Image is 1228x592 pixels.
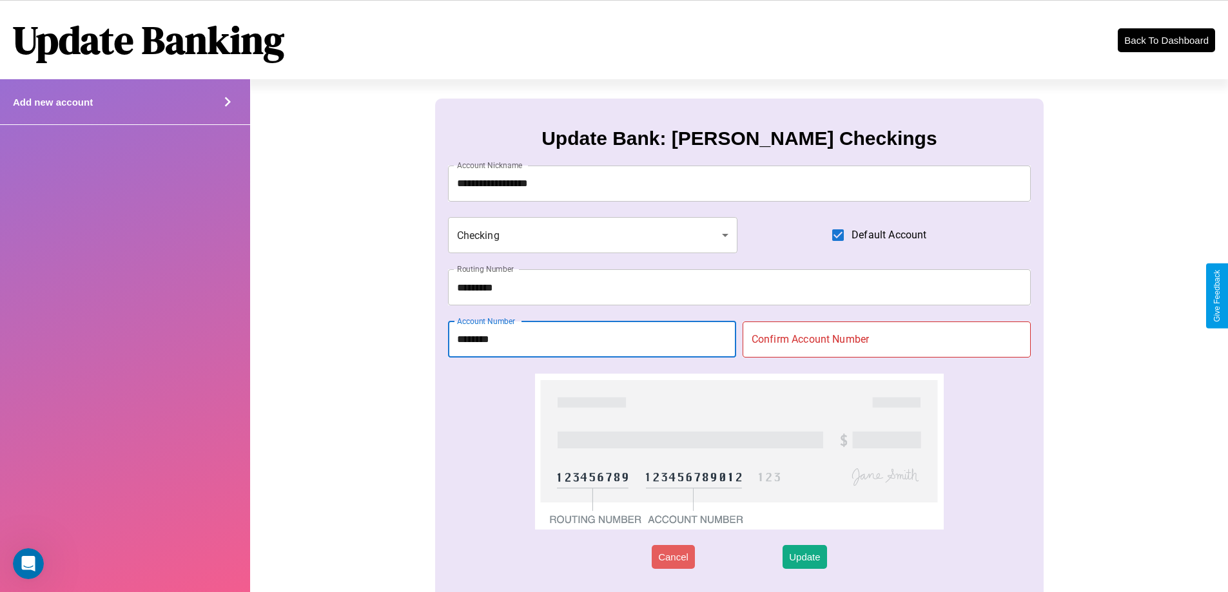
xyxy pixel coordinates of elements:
label: Account Number [457,316,515,327]
iframe: Intercom live chat [13,548,44,579]
button: Back To Dashboard [1118,28,1215,52]
button: Cancel [652,545,695,569]
button: Update [783,545,826,569]
label: Account Nickname [457,160,523,171]
h3: Update Bank: [PERSON_NAME] Checkings [541,128,937,149]
label: Routing Number [457,263,514,274]
h4: Add new account [13,97,93,108]
img: check [535,374,943,530]
h1: Update Banking [13,14,284,66]
div: Give Feedback [1213,270,1222,322]
div: Checking [448,217,738,253]
span: Default Account [852,227,926,243]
